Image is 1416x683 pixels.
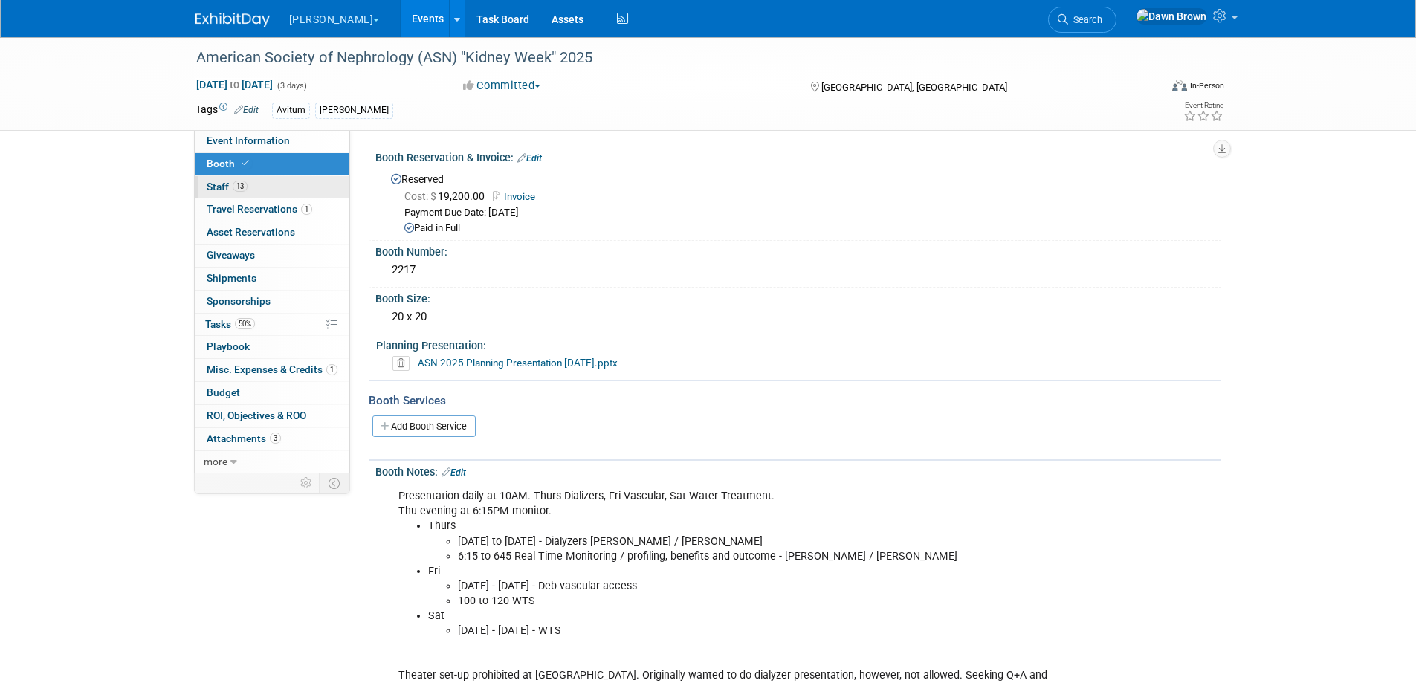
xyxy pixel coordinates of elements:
[195,130,349,152] a: Event Information
[517,153,542,164] a: Edit
[1189,80,1224,91] div: In-Person
[301,204,312,215] span: 1
[428,519,1049,563] li: Thurs
[458,549,1049,564] li: 6:15 to 645 Real Time Monitoring / profiling, benefits and outcome - [PERSON_NAME] / [PERSON_NAME]
[1136,8,1207,25] img: Dawn Brown
[195,268,349,290] a: Shipments
[392,358,416,369] a: Delete attachment?
[242,159,249,167] i: Booth reservation complete
[195,102,259,119] td: Tags
[1072,77,1225,100] div: Event Format
[207,433,281,444] span: Attachments
[428,564,1049,609] li: Fri
[404,190,491,202] span: 19,200.00
[207,226,295,238] span: Asset Reservations
[1172,80,1187,91] img: Format-Inperson.png
[207,181,248,192] span: Staff
[458,594,1049,609] li: 100 to 120 WTS
[1048,7,1116,33] a: Search
[294,473,320,493] td: Personalize Event Tab Strip
[1183,102,1223,109] div: Event Rating
[195,176,349,198] a: Staff13
[387,305,1210,328] div: 20 x 20
[191,45,1137,71] div: American Society of Nephrology (ASN) "Kidney Week" 2025
[227,79,242,91] span: to
[375,288,1221,306] div: Booth Size:
[493,191,543,202] a: Invoice
[372,415,476,437] a: Add Booth Service
[195,336,349,358] a: Playbook
[195,198,349,221] a: Travel Reservations1
[418,357,618,369] a: ASN 2025 Planning Presentation [DATE].pptx
[195,382,349,404] a: Budget
[207,135,290,146] span: Event Information
[207,203,312,215] span: Travel Reservations
[195,78,274,91] span: [DATE] [DATE]
[821,82,1007,93] span: [GEOGRAPHIC_DATA], [GEOGRAPHIC_DATA]
[404,221,1210,236] div: Paid in Full
[195,13,270,27] img: ExhibitDay
[195,428,349,450] a: Attachments3
[369,392,1221,409] div: Booth Services
[387,168,1210,236] div: Reserved
[458,624,1049,638] li: [DATE] - [DATE] - WTS
[207,340,250,352] span: Playbook
[1068,14,1102,25] span: Search
[319,473,349,493] td: Toggle Event Tabs
[428,609,1049,638] li: Sat
[195,359,349,381] a: Misc. Expenses & Credits1
[458,78,546,94] button: Committed
[404,190,438,202] span: Cost: $
[326,364,337,375] span: 1
[207,295,271,307] span: Sponsorships
[195,451,349,473] a: more
[270,433,281,444] span: 3
[375,461,1221,480] div: Booth Notes:
[376,334,1215,353] div: Planning Presentation:
[207,386,240,398] span: Budget
[204,456,227,467] span: more
[442,467,466,478] a: Edit
[195,153,349,175] a: Booth
[195,221,349,244] a: Asset Reservations
[195,314,349,336] a: Tasks50%
[195,405,349,427] a: ROI, Objectives & ROO
[207,272,256,284] span: Shipments
[235,318,255,329] span: 50%
[207,158,252,169] span: Booth
[272,103,310,118] div: Avitum
[205,318,255,330] span: Tasks
[375,146,1221,166] div: Booth Reservation & Invoice:
[207,363,337,375] span: Misc. Expenses & Credits
[387,259,1210,282] div: 2217
[404,206,1210,220] div: Payment Due Date: [DATE]
[458,579,1049,594] li: [DATE] - [DATE] - Deb vascular access
[276,81,307,91] span: (3 days)
[207,249,255,261] span: Giveaways
[315,103,393,118] div: [PERSON_NAME]
[234,105,259,115] a: Edit
[375,241,1221,259] div: Booth Number:
[195,245,349,267] a: Giveaways
[458,534,1049,549] li: [DATE] to [DATE] - Dialyzers [PERSON_NAME] / [PERSON_NAME]
[207,410,306,421] span: ROI, Objectives & ROO
[195,291,349,313] a: Sponsorships
[233,181,248,192] span: 13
